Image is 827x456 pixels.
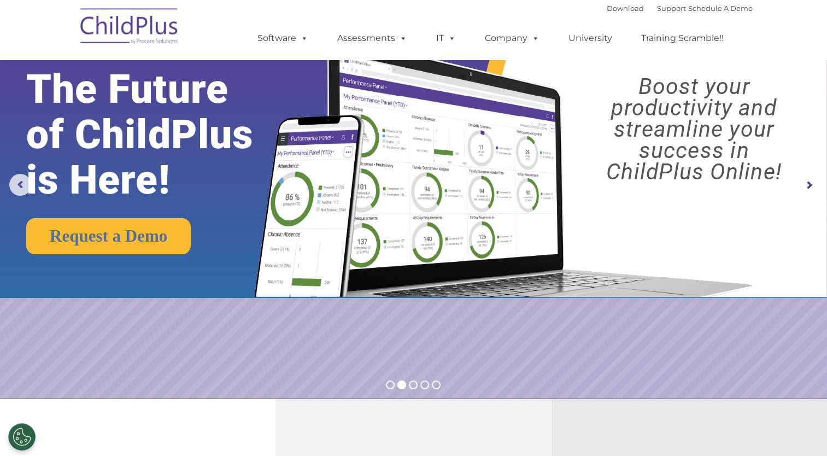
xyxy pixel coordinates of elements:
span: Last name [152,72,185,80]
a: IT [425,27,467,49]
a: Support [657,4,686,13]
a: University [558,27,623,49]
a: Training Scramble!! [630,27,735,49]
a: Request a Demo [26,218,191,254]
rs-layer: The Future of ChildPlus is Here! [26,67,290,203]
img: ChildPlus by Procare Solutions [75,1,184,55]
span: Phone number [152,117,198,125]
a: Download [607,4,644,13]
iframe: Chat Widget [649,338,827,456]
a: Schedule A Demo [688,4,753,13]
a: Software [247,27,319,49]
a: Assessments [326,27,418,49]
button: Cookies Settings [8,423,36,451]
a: Company [474,27,550,49]
rs-layer: Boost your productivity and streamline your success in ChildPlus Online! [571,76,817,183]
font: | [607,4,753,13]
